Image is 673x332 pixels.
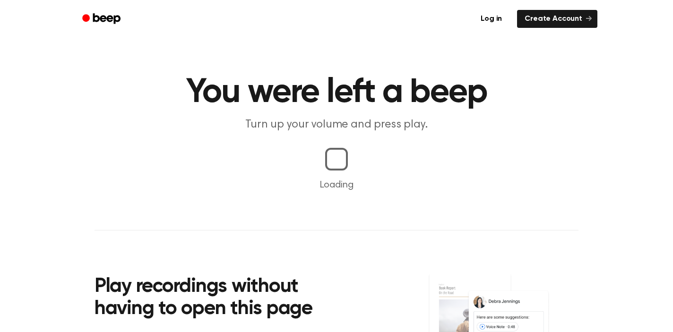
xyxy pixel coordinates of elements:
a: Create Account [517,10,597,28]
a: Log in [471,8,511,30]
h2: Play recordings without having to open this page [95,276,349,321]
p: Turn up your volume and press play. [155,117,518,133]
h1: You were left a beep [95,76,578,110]
p: Loading [11,178,662,192]
a: Beep [76,10,129,28]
